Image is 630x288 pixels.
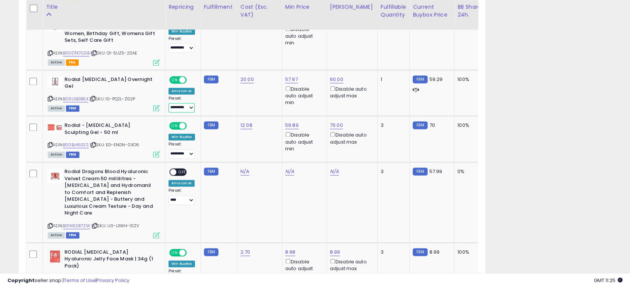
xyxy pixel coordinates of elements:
span: OFF [186,76,198,83]
span: ON [170,123,179,129]
b: RODIAL [MEDICAL_DATA] Hyaluronic Jelly Face Mask | 34g (1 Pack) [64,249,155,272]
div: ASIN: [48,16,160,65]
a: 8.98 [285,248,296,256]
span: All listings currently available for purchase on Amazon [48,151,65,158]
span: All listings currently available for purchase on Amazon [48,232,65,238]
div: 1 [381,76,404,83]
div: Preset: [168,188,195,205]
small: FBM [413,121,427,129]
a: Privacy Policy [97,277,129,284]
div: ASIN: [48,122,160,157]
div: Cost (Exc. VAT) [240,3,279,19]
div: Disable auto adjust max [330,85,372,99]
div: Preset: [168,142,195,159]
img: 31EAp1jkqzL._SL40_.jpg [48,76,63,87]
div: Min Price [285,3,324,11]
div: Amazon AI [168,88,195,94]
div: BB Share 24h. [457,3,485,19]
a: N/A [330,168,339,175]
span: ON [170,76,179,83]
strong: Copyright [7,277,35,284]
div: Disable auto adjust min [285,131,321,152]
span: 8.99 [429,248,440,256]
div: Disable auto adjust min [285,25,321,47]
div: Preset: [168,36,195,53]
div: Disable auto adjust min [285,85,321,106]
small: FBM [204,248,218,256]
div: Repricing [168,3,198,11]
div: 100% [457,122,482,129]
small: FBM [413,168,427,175]
span: FBM [66,105,79,112]
div: Disable auto adjust max [330,257,372,272]
span: FBM [66,151,79,158]
b: Rodial Dragons Blood Hyaluronic Velvet Cream 50 millilitres - [MEDICAL_DATA] and Hydromanil to Co... [64,168,155,219]
small: FBM [413,75,427,83]
span: | SKU: EG-ENGN-03O6 [90,142,139,148]
div: Fulfillable Quantity [381,3,406,19]
div: Title [46,3,162,11]
a: 57.97 [285,76,298,83]
span: All listings currently available for purchase on Amazon [48,59,65,66]
a: B01N5S87ZW [63,223,90,229]
div: 3 [381,249,404,256]
div: 100% [457,249,482,256]
span: ON [170,249,179,256]
div: Preset: [168,96,195,113]
div: ASIN: [48,76,160,111]
span: 57.99 [429,168,442,175]
small: FBM [204,121,218,129]
small: FBM [204,168,218,175]
div: Disable auto adjust max [330,131,372,145]
a: N/A [240,168,249,175]
span: OFF [186,123,198,129]
div: Fulfillment [204,3,234,11]
span: 70 [429,122,435,129]
b: Rodial - [MEDICAL_DATA] Sculpting Gel - 50 ml [64,122,155,138]
a: B0DDTK7CGB [63,50,89,56]
a: 8.99 [330,248,340,256]
img: 31Qol0fTlsL._SL40_.jpg [48,168,63,183]
div: Amazon AI [168,180,195,187]
div: 0% [457,168,482,175]
div: 3 [381,168,404,175]
a: 70.00 [330,122,343,129]
span: All listings currently available for purchase on Amazon [48,105,65,112]
div: 100% [457,76,482,83]
div: Disable auto adjust min [285,257,321,279]
div: Win BuyBox [168,260,195,267]
a: 59.89 [285,122,299,129]
a: 20.00 [240,76,254,83]
small: FBM [413,248,427,256]
div: 3 [381,122,404,129]
span: OFF [176,169,188,175]
b: Rodial [MEDICAL_DATA] Overnight Gel [64,76,155,92]
span: FBM [66,232,79,238]
span: | SKU: O1-5UZ5-20AE [91,50,137,56]
span: 59.29 [429,76,443,83]
a: N/A [285,168,294,175]
img: 415ak7OC8WL._SL40_.jpg [48,249,63,264]
a: 2.70 [240,248,251,256]
b: Sanctuary Spa Lily And Rose Handcream Gift, Vegan, Gift For Women, Birthday Gift, Womens Gift Set... [64,16,155,46]
small: FBM [204,75,218,83]
a: 60.00 [330,76,343,83]
div: Win BuyBox [168,28,195,35]
span: FBA [66,59,79,66]
div: seller snap | | [7,277,129,284]
div: Win BuyBox [168,134,195,140]
a: 12.08 [240,122,252,129]
a: B00BJ46SES [63,142,89,148]
div: ASIN: [48,168,160,238]
div: [PERSON_NAME] [330,3,374,11]
a: B09L5B3B5X [63,96,88,102]
img: 41uFnNAoXTL._SL40_.jpg [48,122,63,132]
a: Terms of Use [64,277,95,284]
span: | SKU: 10-PQ2L-ZG2P [89,96,135,102]
div: Current Buybox Price [413,3,451,19]
span: | SKU: U0-LXWH-10ZV [91,223,139,229]
span: OFF [186,249,198,256]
